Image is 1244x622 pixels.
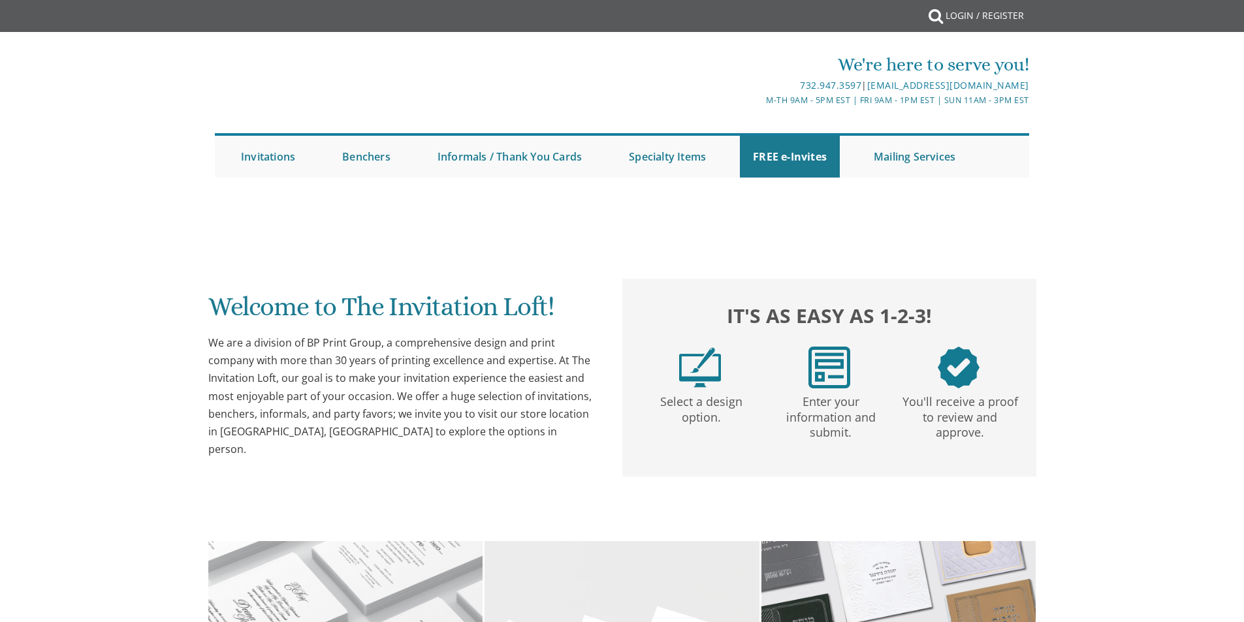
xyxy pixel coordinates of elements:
[800,79,861,91] a: 732.947.3597
[938,347,980,388] img: step3.png
[679,347,721,388] img: step1.png
[424,136,595,178] a: Informals / Thank You Cards
[769,388,893,441] p: Enter your information and submit.
[487,52,1029,78] div: We're here to serve you!
[208,334,596,458] div: We are a division of BP Print Group, a comprehensive design and print company with more than 30 y...
[639,388,763,426] p: Select a design option.
[808,347,850,388] img: step2.png
[487,93,1029,107] div: M-Th 9am - 5pm EST | Fri 9am - 1pm EST | Sun 11am - 3pm EST
[228,136,308,178] a: Invitations
[898,388,1022,441] p: You'll receive a proof to review and approve.
[208,292,596,331] h1: Welcome to The Invitation Loft!
[740,136,840,178] a: FREE e-Invites
[329,136,404,178] a: Benchers
[635,301,1023,330] h2: It's as easy as 1-2-3!
[616,136,719,178] a: Specialty Items
[867,79,1029,91] a: [EMAIL_ADDRESS][DOMAIN_NAME]
[487,78,1029,93] div: |
[861,136,968,178] a: Mailing Services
